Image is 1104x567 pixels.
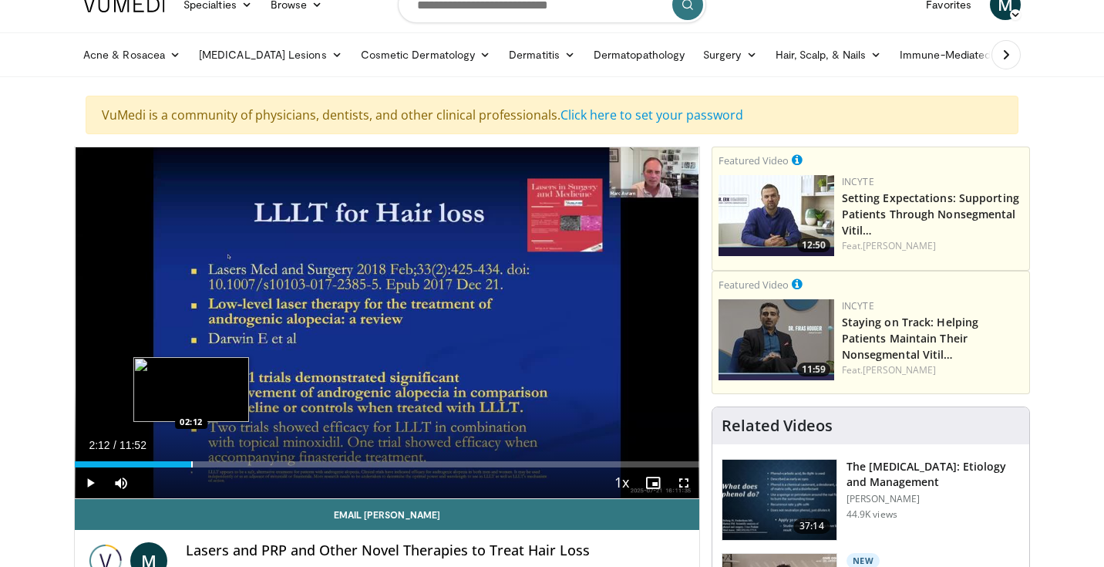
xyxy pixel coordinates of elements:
[847,459,1020,490] h3: The [MEDICAL_DATA]: Etiology and Management
[719,154,789,167] small: Featured Video
[75,467,106,498] button: Play
[797,238,830,252] span: 12:50
[842,239,1023,253] div: Feat.
[106,467,136,498] button: Mute
[863,239,936,252] a: [PERSON_NAME]
[560,106,743,123] a: Click here to set your password
[890,39,1015,70] a: Immune-Mediated
[722,417,833,435] h4: Related Videos
[766,39,890,70] a: Hair, Scalp, & Nails
[86,96,1018,134] div: VuMedi is a community of physicians, dentists, and other clinical professionals.
[797,363,830,376] span: 11:59
[584,39,694,70] a: Dermatopathology
[75,461,699,467] div: Progress Bar
[842,175,874,188] a: Incyte
[722,459,1020,541] a: 37:14 The [MEDICAL_DATA]: Etiology and Management [PERSON_NAME] 44.9K views
[186,542,687,559] h4: Lasers and PRP and Other Novel Therapies to Treat Hair Loss
[352,39,500,70] a: Cosmetic Dermatology
[190,39,352,70] a: [MEDICAL_DATA] Lesions
[719,299,834,380] img: fe0751a3-754b-4fa7-bfe3-852521745b57.png.150x105_q85_crop-smart_upscale.jpg
[719,175,834,256] img: 98b3b5a8-6d6d-4e32-b979-fd4084b2b3f2.png.150x105_q85_crop-smart_upscale.jpg
[113,439,116,451] span: /
[668,467,699,498] button: Fullscreen
[842,191,1019,238] a: Setting Expectations: Supporting Patients Through Nonsegmental Vitil…
[847,493,1020,505] p: [PERSON_NAME]
[694,39,766,70] a: Surgery
[89,439,109,451] span: 2:12
[75,147,699,499] video-js: Video Player
[133,357,249,422] img: image.jpeg
[74,39,190,70] a: Acne & Rosacea
[638,467,668,498] button: Enable picture-in-picture mode
[500,39,584,70] a: Dermatitis
[719,299,834,380] a: 11:59
[847,508,897,521] p: 44.9K views
[842,299,874,312] a: Incyte
[75,499,699,530] a: Email [PERSON_NAME]
[722,460,836,540] img: c5af237d-e68a-4dd3-8521-77b3daf9ece4.150x105_q85_crop-smart_upscale.jpg
[842,363,1023,377] div: Feat.
[842,315,979,362] a: Staying on Track: Helping Patients Maintain Their Nonsegmental Vitil…
[607,467,638,498] button: Playback Rate
[793,518,830,534] span: 37:14
[719,278,789,292] small: Featured Video
[719,175,834,256] a: 12:50
[863,363,936,376] a: [PERSON_NAME]
[119,439,146,451] span: 11:52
